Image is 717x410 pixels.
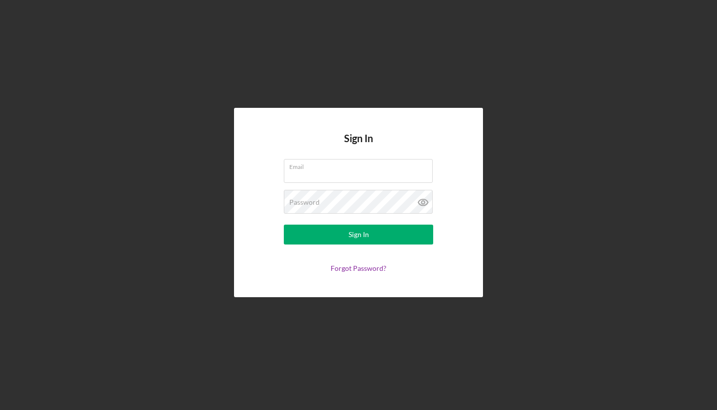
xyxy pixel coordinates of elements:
[289,160,433,170] label: Email
[344,133,373,159] h4: Sign In
[349,225,369,245] div: Sign In
[289,198,320,206] label: Password
[284,225,433,245] button: Sign In
[331,264,386,272] a: Forgot Password?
